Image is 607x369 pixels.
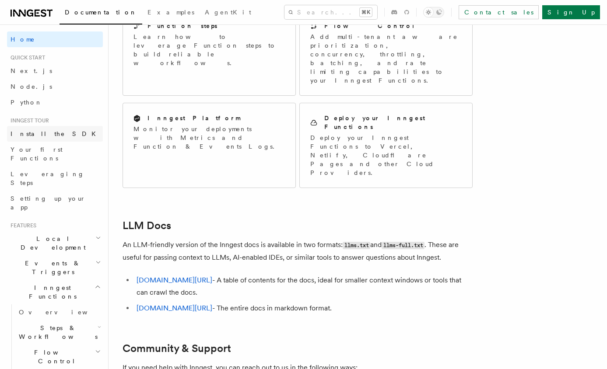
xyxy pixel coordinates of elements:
button: Steps & Workflows [15,320,103,345]
a: LLM Docs [123,219,171,232]
span: Flow Control [15,348,95,366]
a: Deploy your Inngest FunctionsDeploy your Inngest Functions to Vercel, Netlify, Cloudflare Pages a... [299,103,473,188]
a: Node.js [7,79,103,94]
a: Python [7,94,103,110]
h2: Deploy your Inngest Functions [324,114,462,131]
a: Setting up your app [7,191,103,215]
a: Documentation [60,3,142,24]
button: Events & Triggers [7,255,103,280]
p: Monitor your deployments with Metrics and Function & Events Logs. [133,125,285,151]
li: - The entire docs in markdown format. [134,302,473,314]
a: Leveraging Steps [7,166,103,191]
a: Community & Support [123,342,231,355]
span: Examples [147,9,194,16]
p: Add multi-tenant aware prioritization, concurrency, throttling, batching, and rate limiting capab... [310,32,462,85]
span: Python [11,99,42,106]
span: Next.js [11,67,52,74]
li: - A table of contents for the docs, ideal for smaller context windows or tools that can crawl the... [134,274,473,299]
span: Events & Triggers [7,259,95,276]
span: Features [7,222,36,229]
kbd: ⌘K [360,8,372,17]
a: Examples [142,3,200,24]
a: AgentKit [200,3,256,24]
a: [DOMAIN_NAME][URL] [137,276,212,284]
button: Search...⌘K [284,5,377,19]
button: Flow Control [15,345,103,369]
button: Toggle dark mode [423,7,444,17]
button: Inngest Functions [7,280,103,304]
a: Sign Up [542,5,600,19]
span: Install the SDK [11,130,101,137]
p: Deploy your Inngest Functions to Vercel, Netlify, Cloudflare Pages and other Cloud Providers. [310,133,462,177]
a: Overview [15,304,103,320]
p: Learn how to leverage Function steps to build reliable workflows. [133,32,285,67]
span: Home [11,35,35,44]
button: Local Development [7,231,103,255]
a: Install the SDK [7,126,103,142]
code: llms-full.txt [382,242,425,249]
a: [DOMAIN_NAME][URL] [137,304,212,312]
span: Documentation [65,9,137,16]
code: llms.txt [343,242,370,249]
span: Quick start [7,54,45,61]
span: Steps & Workflows [15,324,98,341]
span: Setting up your app [11,195,86,211]
a: Contact sales [459,5,539,19]
h2: Inngest Platform [147,114,240,122]
a: Flow ControlAdd multi-tenant aware prioritization, concurrency, throttling, batching, and rate li... [299,10,473,96]
span: Inngest Functions [7,283,95,301]
span: Node.js [11,83,52,90]
a: Inngest PlatformMonitor your deployments with Metrics and Function & Events Logs. [123,103,296,188]
span: Inngest tour [7,117,49,124]
span: Your first Functions [11,146,63,162]
span: AgentKit [205,9,251,16]
a: Your first Functions [7,142,103,166]
p: An LLM-friendly version of the Inngest docs is available in two formats: and . These are useful f... [123,239,473,264]
span: Overview [19,309,109,316]
h2: Function steps [147,21,218,30]
span: Local Development [7,234,95,252]
a: Next.js [7,63,103,79]
a: Function stepsLearn how to leverage Function steps to build reliable workflows. [123,10,296,96]
a: Home [7,31,103,47]
span: Leveraging Steps [11,171,84,186]
h2: Flow Control [324,21,415,30]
